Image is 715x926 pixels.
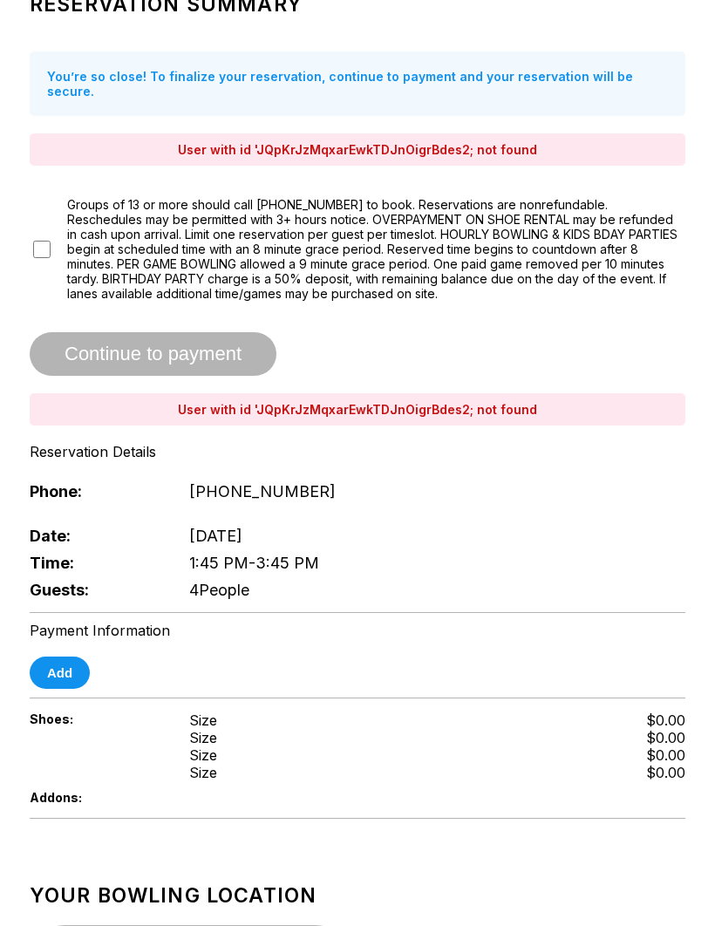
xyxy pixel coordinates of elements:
span: Shoes: [30,712,160,726]
button: Add [30,657,90,689]
span: Time: [30,554,160,572]
div: $0.00 [646,746,685,764]
div: You’re so close! To finalize your reservation, continue to payment and your reservation will be s... [30,51,685,116]
span: [PHONE_NUMBER] [189,482,336,500]
div: Size [189,712,217,729]
div: User with id 'JQpKrJzMqxarEwkTDJnOigrBdes2; not found [30,133,685,166]
div: $0.00 [646,729,685,746]
div: Size [189,746,217,764]
div: Size [189,764,217,781]
span: [DATE] [189,527,242,545]
div: Payment Information [30,622,685,639]
span: Phone: [30,482,160,500]
h1: Your bowling location [30,883,685,908]
div: User with id 'JQpKrJzMqxarEwkTDJnOigrBdes2; not found [30,393,685,426]
div: $0.00 [646,764,685,781]
span: Date: [30,527,160,545]
div: Size [189,729,217,746]
span: Guests: [30,581,160,599]
span: Groups of 13 or more should call [PHONE_NUMBER] to book. Reservations are nonrefundable. Reschedu... [67,197,685,301]
span: 4 People [189,581,249,599]
div: $0.00 [646,712,685,729]
span: 1:45 PM - 3:45 PM [189,554,319,572]
div: Reservation Details [30,443,685,460]
span: Addons: [30,790,160,805]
